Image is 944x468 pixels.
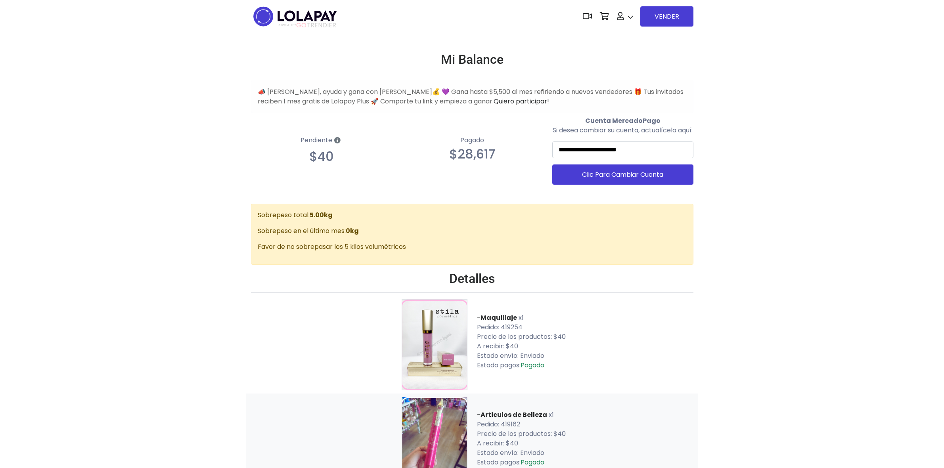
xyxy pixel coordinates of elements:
[251,134,392,147] p: Pendiente
[521,361,544,370] span: Pagado
[477,323,693,370] p: Pedido: 419254 Precio de los productos: $40 A recibir: $40 Estado envío: Enviado Estado pagos:
[640,6,693,27] a: VENDER
[251,271,693,286] h2: Detalles
[278,23,296,27] span: POWERED BY
[585,116,661,125] b: Cuenta MercadoPago
[278,22,336,29] span: TRENDIER
[472,313,698,376] div: x1
[552,126,693,135] p: Si desea cambiar su cuenta, actualícela aquí:
[477,410,549,419] a: -Articulos de Belleza
[258,226,687,236] p: Sobrepeso en el último mes:
[494,97,549,106] a: Quiero participar!
[481,313,517,322] b: Maquillaje
[346,226,359,235] b: 0kg
[552,164,693,185] button: Clic Para Cambiar Cuenta
[477,420,693,467] p: Pedido: 419162 Precio de los productos: $40 A recibir: $40 Estado envío: Enviado Estado pagos:
[251,52,693,67] h2: Mi Balance
[521,458,544,467] span: Pagado
[481,410,547,419] b: Articulos de Belleza
[251,149,392,164] p: $40
[402,299,467,390] img: small_1747867294663.png
[258,210,687,220] p: Sobrepeso total:
[258,242,687,252] p: Favor de no sobrepasar los 5 kilos volumétricos
[258,87,684,106] span: 📣 [PERSON_NAME], ayuda y gana con [PERSON_NAME]💰 💜 Gana hasta $5,500 al mes refiriendo a nuevos v...
[296,21,306,30] span: GO
[402,147,543,162] p: $28,617
[477,313,519,322] a: -Maquillaje
[310,210,333,220] b: 5.00kg
[251,4,339,29] img: logo
[402,136,543,145] p: Pagado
